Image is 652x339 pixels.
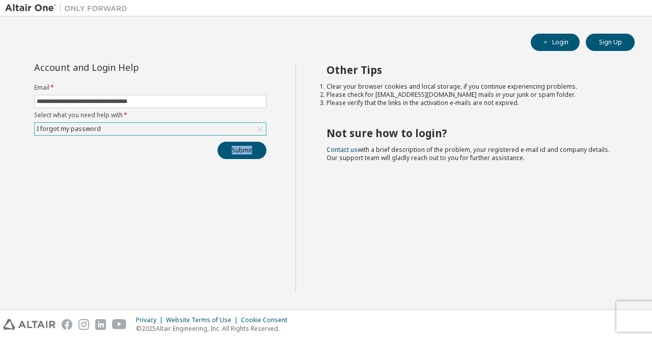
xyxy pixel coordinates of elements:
div: Cookie Consent [241,316,293,324]
li: Please verify that the links in the activation e-mails are not expired. [327,99,617,107]
div: I forgot my password [35,123,102,135]
div: I forgot my password [35,123,266,135]
button: Sign Up [586,34,635,51]
img: linkedin.svg [95,319,106,330]
img: youtube.svg [112,319,127,330]
li: Clear your browser cookies and local storage, if you continue experiencing problems. [327,83,617,91]
div: Privacy [136,316,166,324]
img: instagram.svg [78,319,89,330]
label: Select what you need help with [34,111,266,119]
button: Login [531,34,580,51]
h2: Other Tips [327,63,617,76]
div: Website Terms of Use [166,316,241,324]
img: Altair One [5,3,132,13]
span: with a brief description of the problem, your registered e-mail id and company details. Our suppo... [327,145,610,162]
img: altair_logo.svg [3,319,56,330]
h2: Not sure how to login? [327,126,617,140]
a: Contact us [327,145,358,154]
li: Please check for [EMAIL_ADDRESS][DOMAIN_NAME] mails in your junk or spam folder. [327,91,617,99]
img: facebook.svg [62,319,72,330]
div: Account and Login Help [34,63,220,71]
p: © 2025 Altair Engineering, Inc. All Rights Reserved. [136,324,293,333]
button: Submit [218,142,266,159]
label: Email [34,84,266,92]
